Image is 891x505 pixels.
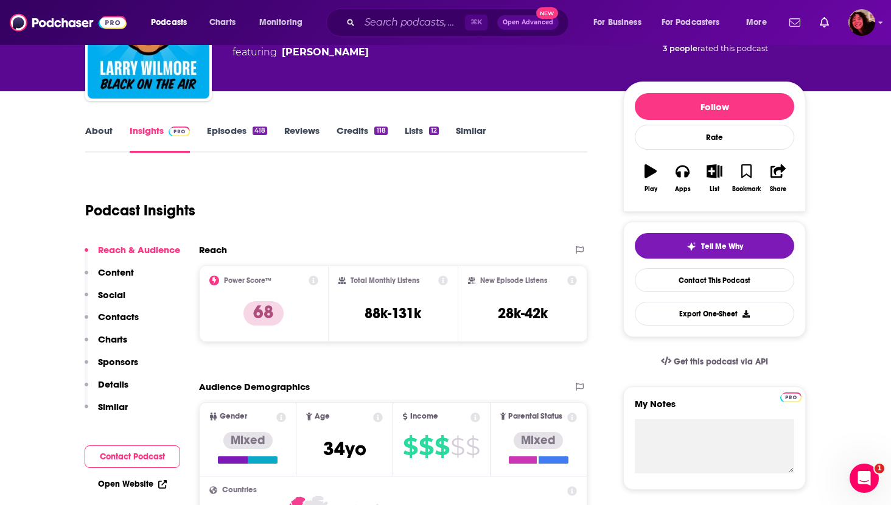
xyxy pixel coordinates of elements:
[209,14,236,31] span: Charts
[85,244,180,266] button: Reach & Audience
[848,9,875,36] img: User Profile
[253,127,267,135] div: 418
[85,266,134,289] button: Content
[259,14,302,31] span: Monitoring
[243,301,284,326] p: 68
[207,125,267,153] a: Episodes418
[223,432,273,449] div: Mixed
[585,13,657,32] button: open menu
[429,127,439,135] div: 12
[815,12,834,33] a: Show notifications dropdown
[780,391,802,402] a: Pro website
[450,437,464,456] span: $
[848,9,875,36] button: Show profile menu
[593,14,641,31] span: For Business
[654,13,738,32] button: open menu
[199,244,227,256] h2: Reach
[85,401,128,423] button: Similar
[10,11,127,34] img: Podchaser - Follow, Share and Rate Podcasts
[337,125,387,153] a: Credits118
[497,15,559,30] button: Open AdvancedNew
[405,125,439,153] a: Lists12
[98,333,127,345] p: Charts
[315,413,330,420] span: Age
[98,479,167,489] a: Open Website
[710,186,719,193] div: List
[85,125,113,153] a: About
[635,93,794,120] button: Follow
[674,357,768,367] span: Get this podcast via API
[456,125,486,153] a: Similar
[199,381,310,392] h2: Audience Demographics
[738,13,782,32] button: open menu
[635,125,794,150] div: Rate
[220,413,247,420] span: Gender
[98,244,180,256] p: Reach & Audience
[635,156,666,200] button: Play
[224,276,271,285] h2: Power Score™
[635,268,794,292] a: Contact This Podcast
[360,13,465,32] input: Search podcasts, credits, & more...
[365,304,421,322] h3: 88k-131k
[85,289,125,312] button: Social
[514,432,563,449] div: Mixed
[466,437,480,456] span: $
[351,276,419,285] h2: Total Monthly Listens
[201,13,243,32] a: Charts
[663,44,697,53] span: 3 people
[282,45,369,60] a: Larry Wilmore
[508,413,562,420] span: Parental Status
[498,304,548,322] h3: 28k-42k
[780,392,802,402] img: Podchaser Pro
[85,333,127,356] button: Charts
[651,347,778,377] a: Get this podcast via API
[284,125,320,153] a: Reviews
[675,186,691,193] div: Apps
[232,45,432,60] span: featuring
[701,242,743,251] span: Tell Me Why
[98,356,138,367] p: Sponsors
[875,464,884,473] span: 1
[85,378,128,401] button: Details
[323,437,366,461] span: 34 yo
[465,15,487,30] span: ⌘ K
[410,413,438,420] span: Income
[770,186,786,193] div: Share
[251,13,318,32] button: open menu
[98,401,128,413] p: Similar
[85,445,180,468] button: Contact Podcast
[645,186,657,193] div: Play
[850,464,879,493] iframe: Intercom live chat
[142,13,203,32] button: open menu
[503,19,553,26] span: Open Advanced
[98,289,125,301] p: Social
[338,9,581,37] div: Search podcasts, credits, & more...
[222,486,257,494] span: Countries
[232,30,432,60] div: A weekly podcast
[536,7,558,19] span: New
[699,156,730,200] button: List
[403,437,418,456] span: $
[730,156,762,200] button: Bookmark
[419,437,433,456] span: $
[85,311,139,333] button: Contacts
[98,378,128,390] p: Details
[635,398,794,419] label: My Notes
[784,12,805,33] a: Show notifications dropdown
[435,437,449,456] span: $
[85,201,195,220] h1: Podcast Insights
[635,233,794,259] button: tell me why sparkleTell Me Why
[635,302,794,326] button: Export One-Sheet
[98,311,139,322] p: Contacts
[763,156,794,200] button: Share
[848,9,875,36] span: Logged in as Kathryn-Musilek
[169,127,190,136] img: Podchaser Pro
[85,356,138,378] button: Sponsors
[151,14,187,31] span: Podcasts
[697,44,768,53] span: rated this podcast
[480,276,547,285] h2: New Episode Listens
[130,125,190,153] a: InsightsPodchaser Pro
[374,127,387,135] div: 118
[732,186,761,193] div: Bookmark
